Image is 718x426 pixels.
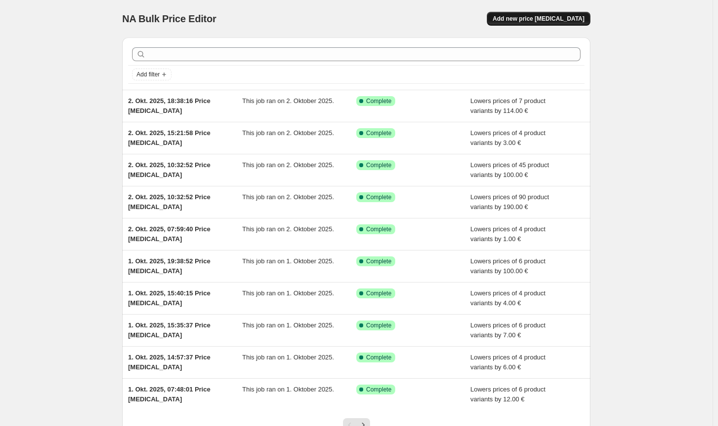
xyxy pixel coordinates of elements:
[471,289,546,307] span: Lowers prices of 4 product variants by 4.00 €
[471,354,546,371] span: Lowers prices of 4 product variants by 6.00 €
[242,161,334,169] span: This job ran on 2. Oktober 2025.
[366,225,391,233] span: Complete
[242,321,334,329] span: This job ran on 1. Oktober 2025.
[366,321,391,329] span: Complete
[242,129,334,137] span: This job ran on 2. Oktober 2025.
[471,129,546,146] span: Lowers prices of 4 product variants by 3.00 €
[366,129,391,137] span: Complete
[471,193,549,211] span: Lowers prices of 90 product variants by 190.00 €
[242,193,334,201] span: This job ran on 2. Oktober 2025.
[471,321,546,339] span: Lowers prices of 6 product variants by 7.00 €
[366,257,391,265] span: Complete
[128,225,210,243] span: 2. Okt. 2025, 07:59:40 Price [MEDICAL_DATA]
[128,321,210,339] span: 1. Okt. 2025, 15:35:37 Price [MEDICAL_DATA]
[128,129,210,146] span: 2. Okt. 2025, 15:21:58 Price [MEDICAL_DATA]
[128,193,210,211] span: 2. Okt. 2025, 10:32:52 Price [MEDICAL_DATA]
[242,97,334,105] span: This job ran on 2. Oktober 2025.
[471,161,549,178] span: Lowers prices of 45 product variants by 100.00 €
[493,15,584,23] span: Add new price [MEDICAL_DATA]
[132,69,171,80] button: Add filter
[128,161,210,178] span: 2. Okt. 2025, 10:32:52 Price [MEDICAL_DATA]
[366,354,391,361] span: Complete
[122,13,216,24] span: NA Bulk Price Editor
[128,289,210,307] span: 1. Okt. 2025, 15:40:15 Price [MEDICAL_DATA]
[487,12,590,26] button: Add new price [MEDICAL_DATA]
[366,289,391,297] span: Complete
[471,257,546,275] span: Lowers prices of 6 product variants by 100.00 €
[128,386,210,403] span: 1. Okt. 2025, 07:48:01 Price [MEDICAL_DATA]
[242,257,334,265] span: This job ran on 1. Oktober 2025.
[366,97,391,105] span: Complete
[471,225,546,243] span: Lowers prices of 4 product variants by 1.00 €
[366,386,391,393] span: Complete
[471,386,546,403] span: Lowers prices of 6 product variants by 12.00 €
[366,161,391,169] span: Complete
[128,354,210,371] span: 1. Okt. 2025, 14:57:37 Price [MEDICAL_DATA]
[242,354,334,361] span: This job ran on 1. Oktober 2025.
[242,386,334,393] span: This job ran on 1. Oktober 2025.
[471,97,546,114] span: Lowers prices of 7 product variants by 114.00 €
[242,225,334,233] span: This job ran on 2. Oktober 2025.
[128,257,210,275] span: 1. Okt. 2025, 19:38:52 Price [MEDICAL_DATA]
[242,289,334,297] span: This job ran on 1. Oktober 2025.
[128,97,210,114] span: 2. Okt. 2025, 18:38:16 Price [MEDICAL_DATA]
[366,193,391,201] span: Complete
[137,71,160,78] span: Add filter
